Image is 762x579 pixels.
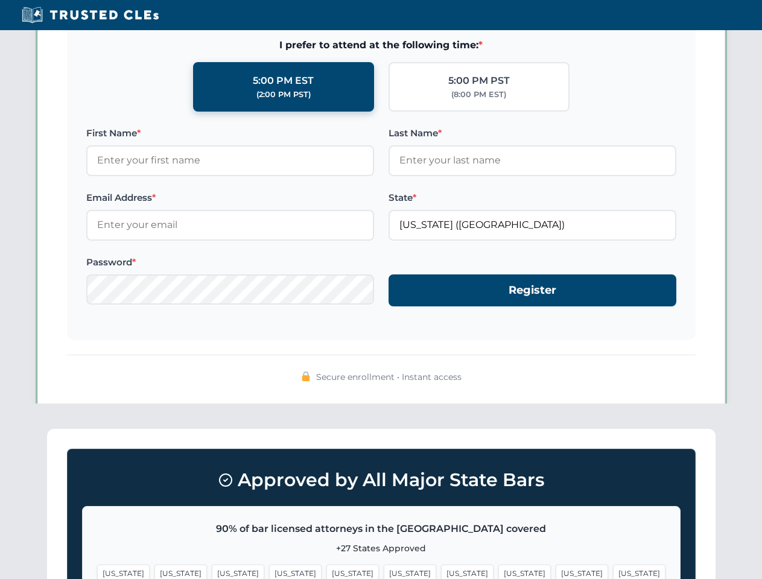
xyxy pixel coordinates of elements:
[448,73,510,89] div: 5:00 PM PST
[256,89,311,101] div: (2:00 PM PST)
[86,37,676,53] span: I prefer to attend at the following time:
[316,370,462,384] span: Secure enrollment • Instant access
[86,255,374,270] label: Password
[451,89,506,101] div: (8:00 PM EST)
[301,372,311,381] img: 🔒
[97,542,665,555] p: +27 States Approved
[389,126,676,141] label: Last Name
[389,274,676,306] button: Register
[86,126,374,141] label: First Name
[86,145,374,176] input: Enter your first name
[389,145,676,176] input: Enter your last name
[82,464,681,496] h3: Approved by All Major State Bars
[253,73,314,89] div: 5:00 PM EST
[86,191,374,205] label: Email Address
[18,6,162,24] img: Trusted CLEs
[389,210,676,240] input: Florida (FL)
[389,191,676,205] label: State
[86,210,374,240] input: Enter your email
[97,521,665,537] p: 90% of bar licensed attorneys in the [GEOGRAPHIC_DATA] covered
